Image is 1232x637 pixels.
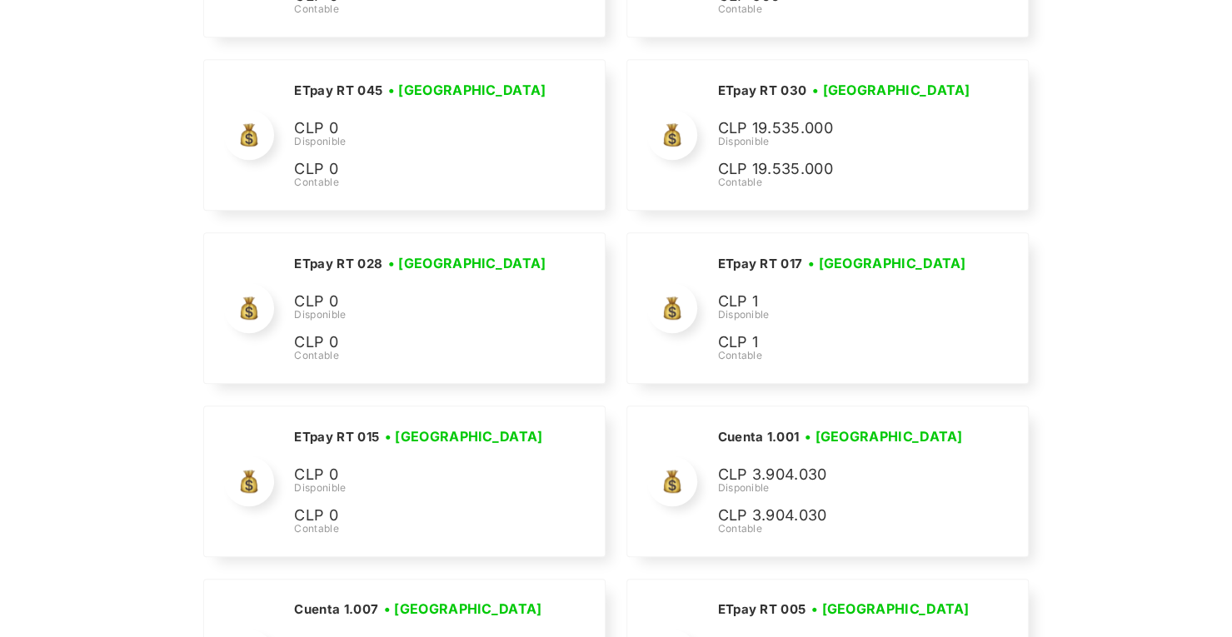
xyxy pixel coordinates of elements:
p: CLP 0 [294,290,544,314]
div: Contable [717,348,971,363]
p: CLP 0 [294,331,544,355]
h3: • [GEOGRAPHIC_DATA] [811,599,970,619]
h2: ETpay RT 030 [717,82,806,99]
h3: • [GEOGRAPHIC_DATA] [805,426,963,446]
div: Contable [717,2,969,17]
h3: • [GEOGRAPHIC_DATA] [384,599,542,619]
h3: • [GEOGRAPHIC_DATA] [808,253,966,273]
h2: ETpay RT 028 [294,256,382,272]
p: CLP 19.535.000 [717,157,967,182]
h2: Cuenta 1.007 [294,601,378,618]
h2: Cuenta 1.001 [717,429,799,445]
h2: ETpay RT 005 [717,601,806,618]
p: CLP 3.904.030 [717,504,967,528]
p: CLP 0 [294,504,544,528]
h3: • [GEOGRAPHIC_DATA] [388,80,546,100]
div: Disponible [294,307,551,322]
h2: ETpay RT 015 [294,429,379,445]
div: Disponible [294,480,548,495]
p: CLP 3.904.030 [717,463,967,487]
div: Contable [717,521,968,536]
p: CLP 1 [717,290,967,314]
div: Contable [294,521,548,536]
h2: ETpay RT 017 [717,256,802,272]
p: CLP 0 [294,157,544,182]
p: CLP 0 [294,463,544,487]
div: Contable [294,348,551,363]
h3: • [GEOGRAPHIC_DATA] [812,80,970,100]
h2: ETpay RT 045 [294,82,382,99]
p: CLP 0 [294,117,544,141]
div: Contable [294,175,551,190]
div: Disponible [294,134,551,149]
div: Disponible [717,307,971,322]
h3: • [GEOGRAPHIC_DATA] [388,253,546,273]
h3: • [GEOGRAPHIC_DATA] [385,426,543,446]
div: Disponible [717,134,975,149]
div: Disponible [717,480,968,495]
p: CLP 1 [717,331,967,355]
p: CLP 19.535.000 [717,117,967,141]
div: Contable [294,2,548,17]
div: Contable [717,175,975,190]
